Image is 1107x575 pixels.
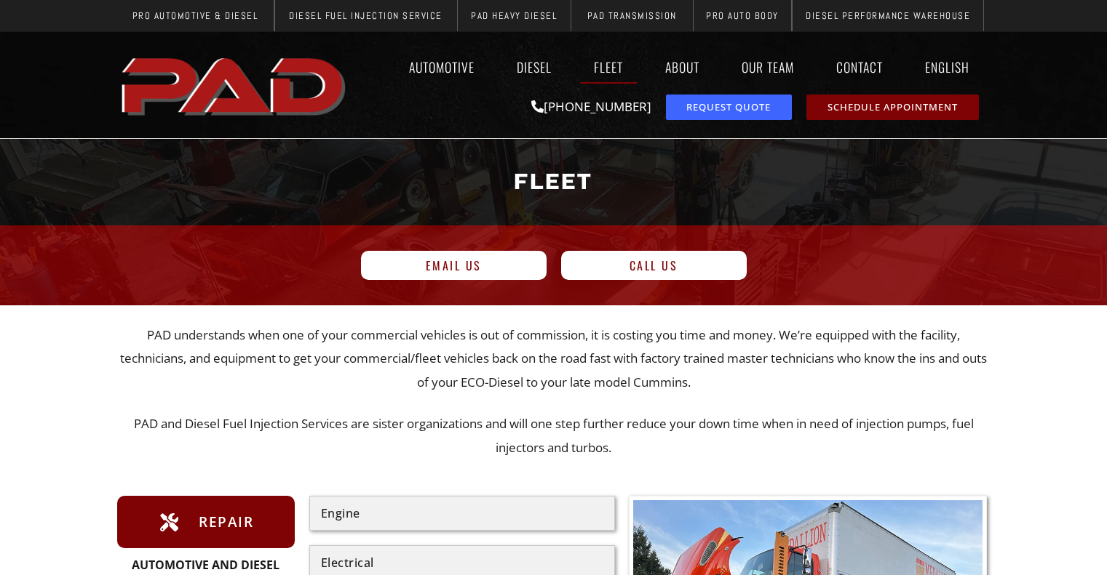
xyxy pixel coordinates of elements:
a: Diesel [503,50,566,84]
p: PAD understands when one of your commercial vehicles is out of commission, it is costing you time... [117,323,991,394]
a: request a service or repair quote [666,95,792,120]
span: Diesel Performance Warehouse [806,11,970,20]
nav: Menu [353,50,991,84]
img: The image shows the word "PAD" in bold, red, uppercase letters with a slight shadow effect. [117,46,353,124]
div: Electrical [321,557,603,568]
span: Request Quote [686,102,771,112]
a: English [911,50,991,84]
a: Email us [361,251,547,280]
div: Automotive and Diesel [117,559,295,571]
a: Automotive [395,50,488,84]
h1: Fleet [124,155,983,209]
span: Diesel Fuel Injection Service [289,11,443,20]
span: Repair [195,510,253,534]
a: [PHONE_NUMBER] [531,98,651,115]
span: PAD Heavy Diesel [471,11,557,20]
a: Our Team [728,50,808,84]
a: pro automotive and diesel home page [117,46,353,124]
span: Email us [426,260,482,271]
a: call us [561,251,747,280]
span: Pro Auto Body [706,11,779,20]
a: About [651,50,713,84]
p: PAD and Diesel Fuel Injection Services are sister organizations and will one step further reduce ... [117,412,991,459]
div: Engine [321,507,603,519]
a: Contact [822,50,897,84]
span: call us [630,260,678,271]
a: Fleet [580,50,637,84]
span: PAD Transmission [587,11,677,20]
span: Pro Automotive & Diesel [132,11,258,20]
span: Schedule Appointment [828,102,958,112]
a: schedule repair or service appointment [806,95,979,120]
